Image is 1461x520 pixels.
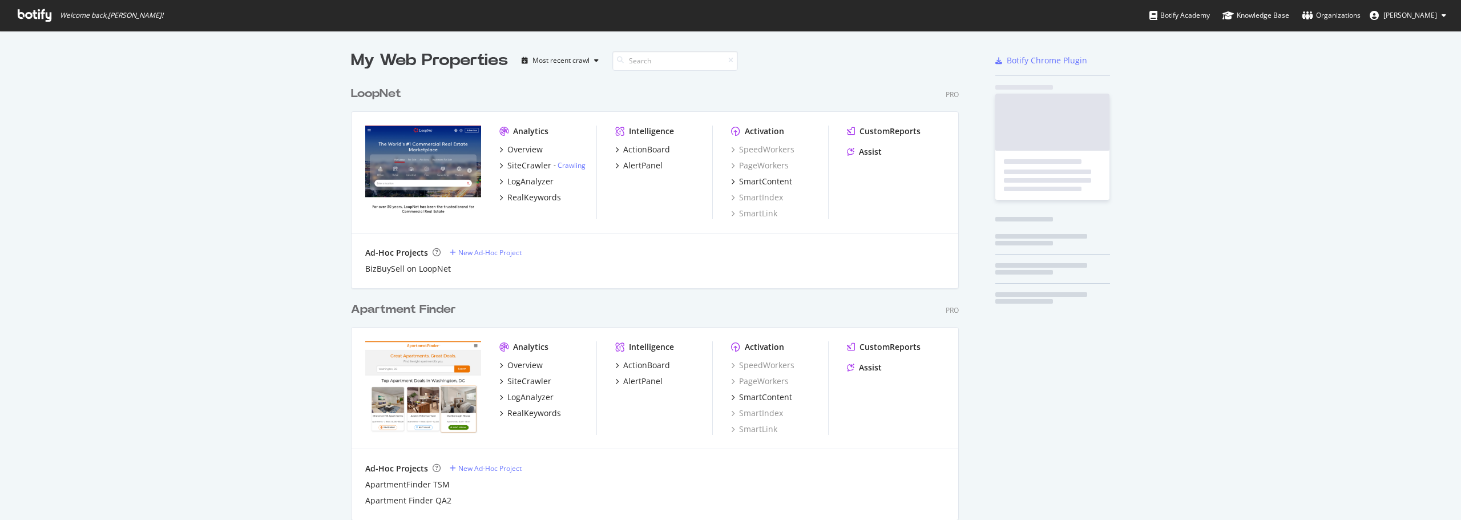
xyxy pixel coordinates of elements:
input: Search [612,51,738,71]
div: Overview [507,144,543,155]
span: Welcome back, [PERSON_NAME] ! [60,11,163,20]
div: - [554,160,586,170]
a: Assist [847,362,882,373]
div: Activation [745,126,784,137]
div: SiteCrawler [507,160,551,171]
a: Crawling [558,160,586,170]
div: SiteCrawler [507,376,551,387]
div: SmartContent [739,392,792,403]
div: Analytics [513,126,548,137]
a: SiteCrawler- Crawling [499,160,586,171]
div: Ad-Hoc Projects [365,463,428,474]
a: SmartLink [731,424,777,435]
a: SpeedWorkers [731,360,794,371]
a: SmartLink [731,208,777,219]
span: Phil Mastroianni [1383,10,1437,20]
a: SmartIndex [731,192,783,203]
div: Activation [745,341,784,353]
a: Apartment Finder QA2 [365,495,451,506]
button: Most recent crawl [517,51,603,70]
a: LogAnalyzer [499,176,554,187]
div: ActionBoard [623,144,670,155]
div: Assist [859,362,882,373]
a: ApartmentFinder TSM [365,479,450,490]
div: Overview [507,360,543,371]
div: Assist [859,146,882,158]
div: RealKeywords [507,192,561,203]
a: New Ad-Hoc Project [450,248,522,257]
div: Organizations [1302,10,1361,21]
div: LoopNet [351,86,401,102]
a: LoopNet [351,86,406,102]
a: RealKeywords [499,192,561,203]
a: AlertPanel [615,160,663,171]
div: CustomReports [859,126,921,137]
div: Ad-Hoc Projects [365,247,428,259]
div: New Ad-Hoc Project [458,463,522,473]
div: Botify Academy [1149,10,1210,21]
a: LogAnalyzer [499,392,554,403]
div: Intelligence [629,341,674,353]
div: AlertPanel [623,376,663,387]
a: Overview [499,360,543,371]
div: Knowledge Base [1222,10,1289,21]
div: CustomReports [859,341,921,353]
div: RealKeywords [507,408,561,419]
a: AlertPanel [615,376,663,387]
button: [PERSON_NAME] [1361,6,1455,25]
a: ActionBoard [615,144,670,155]
a: SmartContent [731,176,792,187]
a: Apartment Finder [351,301,461,318]
a: BizBuySell on LoopNet [365,263,451,275]
div: Pro [946,305,959,315]
div: Analytics [513,341,548,353]
a: SmartContent [731,392,792,403]
a: SmartIndex [731,408,783,419]
div: Apartment Finder [351,301,456,318]
div: Intelligence [629,126,674,137]
a: New Ad-Hoc Project [450,463,522,473]
a: SpeedWorkers [731,144,794,155]
div: SmartContent [739,176,792,187]
div: Botify Chrome Plugin [1007,55,1087,66]
div: Most recent crawl [532,57,590,64]
a: CustomReports [847,126,921,137]
img: loopnet.com [365,126,481,218]
div: Pro [946,90,959,99]
a: SiteCrawler [499,376,551,387]
div: LogAnalyzer [507,392,554,403]
div: AlertPanel [623,160,663,171]
a: Assist [847,146,882,158]
a: PageWorkers [731,160,789,171]
a: Overview [499,144,543,155]
div: New Ad-Hoc Project [458,248,522,257]
div: ActionBoard [623,360,670,371]
a: PageWorkers [731,376,789,387]
a: Botify Chrome Plugin [995,55,1087,66]
div: LogAnalyzer [507,176,554,187]
a: ActionBoard [615,360,670,371]
div: My Web Properties [351,49,508,72]
img: apartmentfinder.com [365,341,481,434]
a: CustomReports [847,341,921,353]
a: RealKeywords [499,408,561,419]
